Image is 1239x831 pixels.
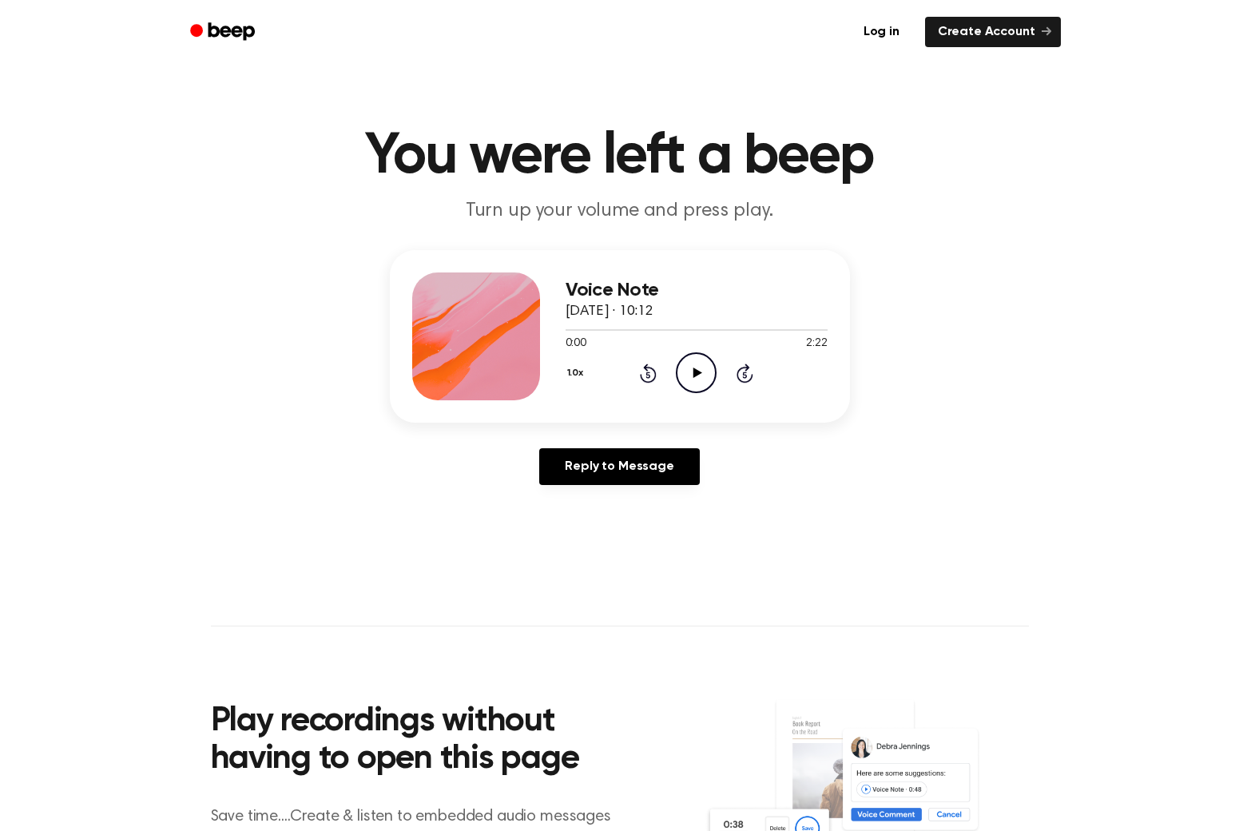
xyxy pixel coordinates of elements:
span: 0:00 [566,336,586,352]
span: [DATE] · 10:12 [566,304,653,319]
a: Reply to Message [539,448,699,485]
a: Create Account [925,17,1061,47]
a: Beep [179,17,269,48]
p: Turn up your volume and press play. [313,198,927,225]
a: Log in [848,14,915,50]
h3: Voice Note [566,280,828,301]
button: 1.0x [566,360,590,387]
h2: Play recordings without having to open this page [211,703,641,779]
h1: You were left a beep [211,128,1029,185]
span: 2:22 [806,336,827,352]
